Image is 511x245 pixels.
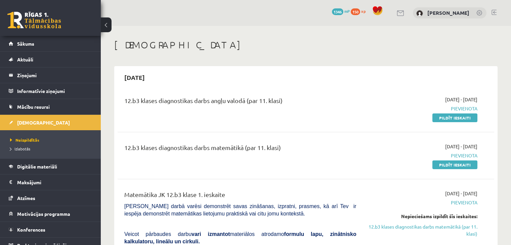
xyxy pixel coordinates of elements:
[17,195,35,201] span: Atzīmes
[17,67,92,83] legend: Ziņojumi
[124,190,356,202] div: Matemātika JK 12.b3 klase 1. ieskaite
[9,99,92,114] a: Mācību resursi
[17,41,34,47] span: Sākums
[445,96,477,103] span: [DATE] - [DATE]
[416,10,423,17] img: Alise Pukalova
[367,152,477,159] span: Pievienota
[114,39,498,51] h1: [DEMOGRAPHIC_DATA]
[445,190,477,197] span: [DATE] - [DATE]
[432,160,477,169] a: Pildīt ieskaiti
[9,175,92,190] a: Maksājumi
[17,119,70,126] span: [DEMOGRAPHIC_DATA]
[367,199,477,206] span: Pievienota
[9,159,92,174] a: Digitālie materiāli
[367,105,477,112] span: Pievienota
[351,8,369,14] a: 150 xp
[10,146,30,151] span: Izlabotās
[9,115,92,130] a: [DEMOGRAPHIC_DATA]
[10,137,94,143] a: Neizpildītās
[9,67,92,83] a: Ziņojumi
[9,222,92,237] a: Konferences
[344,8,350,14] span: mP
[17,227,45,233] span: Konferences
[9,83,92,99] a: Informatīvie ziņojumi
[124,231,356,244] span: Veicot pārbaudes darbu materiālos atrodamo
[367,213,477,220] div: Nepieciešams izpildīt šīs ieskaites:
[9,36,92,51] a: Sākums
[17,211,70,217] span: Motivācijas programma
[124,96,356,108] div: 12.b3 klases diagnostikas darbs angļu valodā (par 11. klasi)
[17,175,92,190] legend: Maksājumi
[445,143,477,150] span: [DATE] - [DATE]
[9,52,92,67] a: Aktuāli
[332,8,343,15] span: 1346
[9,190,92,206] a: Atzīmes
[118,69,152,85] h2: [DATE]
[17,104,50,110] span: Mācību resursi
[17,83,92,99] legend: Informatīvie ziņojumi
[191,231,230,237] b: vari izmantot
[432,113,477,122] a: Pildīt ieskaiti
[9,206,92,222] a: Motivācijas programma
[17,163,57,169] span: Digitālie materiāli
[124,143,356,155] div: 12.b3 klases diagnostikas darbs matemātikā (par 11. klasi)
[10,146,94,152] a: Izlabotās
[367,223,477,237] a: 12.b3 klases diagnostikas darbs matemātikā (par 11. klasi)
[124,231,356,244] b: formulu lapu, zinātnisko kalkulatoru, lineālu un cirkuli.
[332,8,350,14] a: 1346 mP
[351,8,360,15] span: 150
[427,9,469,16] a: [PERSON_NAME]
[361,8,366,14] span: xp
[10,137,39,143] span: Neizpildītās
[7,12,61,29] a: Rīgas 1. Tālmācības vidusskola
[17,56,33,62] span: Aktuāli
[124,203,356,216] span: [PERSON_NAME] darbā varēsi demonstrēt savas zināšanas, izpratni, prasmes, kā arī Tev ir iespēja d...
